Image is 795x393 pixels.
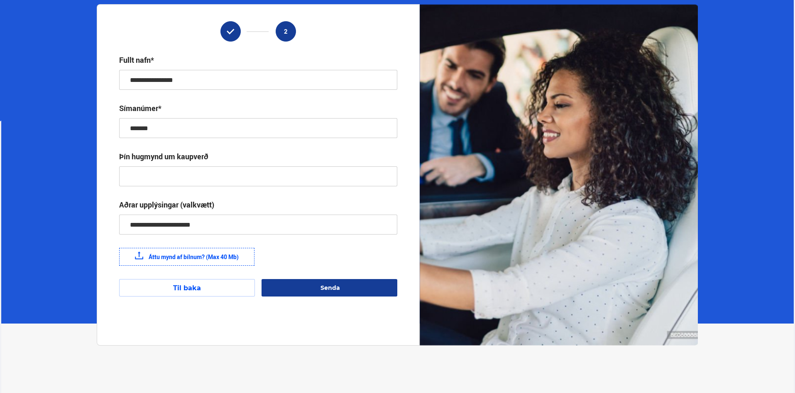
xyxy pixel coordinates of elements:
button: Senda [262,279,397,297]
label: Áttu mynd af bílnum? (Max 40 Mb) [119,248,254,266]
span: Senda [320,284,340,292]
button: Til baka [119,279,255,297]
span: 2 [284,28,288,35]
button: Opna LiveChat spjallviðmót [7,3,32,28]
div: Aðrar upplýsingar (valkvætt) [119,200,214,210]
div: Símanúmer* [119,103,161,113]
div: Þín hugmynd um kaupverð [119,151,208,161]
div: Fullt nafn* [119,55,154,65]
